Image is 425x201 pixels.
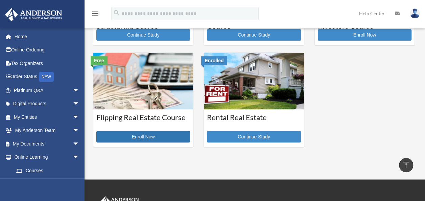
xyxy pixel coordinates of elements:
[73,97,86,111] span: arrow_drop_down
[91,56,108,65] div: Free
[201,56,227,65] div: Enrolled
[207,131,301,142] a: Continue Study
[5,137,90,151] a: My Documentsarrow_drop_down
[410,8,420,18] img: User Pic
[39,72,54,82] div: NEW
[9,177,90,191] a: Video Training
[5,151,90,164] a: Online Learningarrow_drop_down
[91,9,99,18] i: menu
[3,8,64,21] img: Anderson Advisors Platinum Portal
[399,158,413,172] a: vertical_align_top
[402,161,410,169] i: vertical_align_top
[113,9,120,17] i: search
[96,29,190,41] a: Continue Study
[5,97,90,111] a: Digital Productsarrow_drop_down
[91,12,99,18] a: menu
[73,124,86,138] span: arrow_drop_down
[96,112,190,129] h3: Flipping Real Estate Course
[5,57,90,70] a: Tax Organizers
[5,70,90,84] a: Order StatusNEW
[73,151,86,164] span: arrow_drop_down
[5,84,90,97] a: Platinum Q&Aarrow_drop_down
[207,112,301,129] h3: Rental Real Estate
[9,164,86,177] a: Courses
[73,137,86,151] span: arrow_drop_down
[207,29,301,41] a: Continue Study
[73,110,86,124] span: arrow_drop_down
[5,43,90,57] a: Online Ordering
[5,124,90,137] a: My Anderson Teamarrow_drop_down
[318,29,411,41] a: Enroll Now
[96,131,190,142] a: Enroll Now
[5,110,90,124] a: My Entitiesarrow_drop_down
[73,84,86,97] span: arrow_drop_down
[5,30,90,43] a: Home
